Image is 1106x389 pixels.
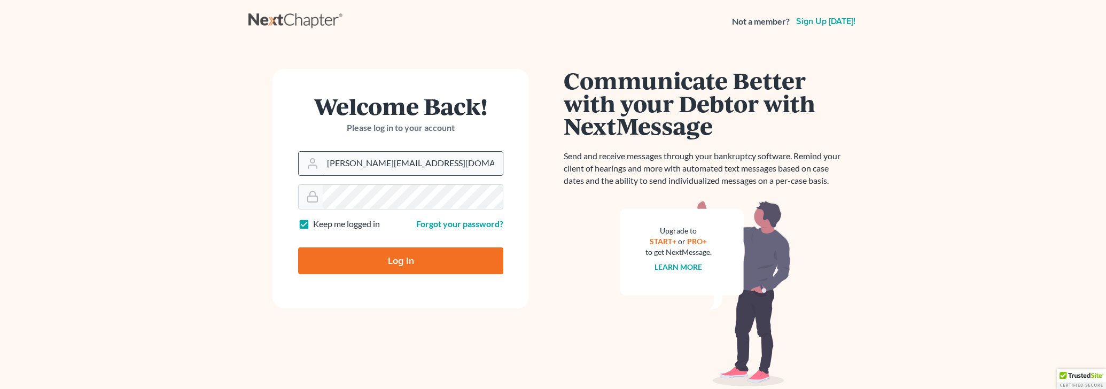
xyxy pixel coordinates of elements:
a: PRO+ [688,237,707,246]
div: to get NextMessage. [645,247,712,258]
a: Forgot your password? [416,219,503,229]
a: Sign up [DATE]! [794,17,858,26]
input: Email Address [323,152,503,175]
input: Log In [298,247,503,274]
label: Keep me logged in [313,218,380,230]
a: Learn more [655,262,703,271]
img: nextmessage_bg-59042aed3d76b12b5cd301f8e5b87938c9018125f34e5fa2b7a6b67550977c72.svg [620,200,791,387]
div: Upgrade to [645,225,712,236]
a: START+ [650,237,677,246]
strong: Not a member? [732,15,790,28]
h1: Communicate Better with your Debtor with NextMessage [564,69,847,137]
div: TrustedSite Certified [1057,369,1106,389]
span: or [679,237,686,246]
p: Send and receive messages through your bankruptcy software. Remind your client of hearings and mo... [564,150,847,187]
p: Please log in to your account [298,122,503,134]
h1: Welcome Back! [298,95,503,118]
